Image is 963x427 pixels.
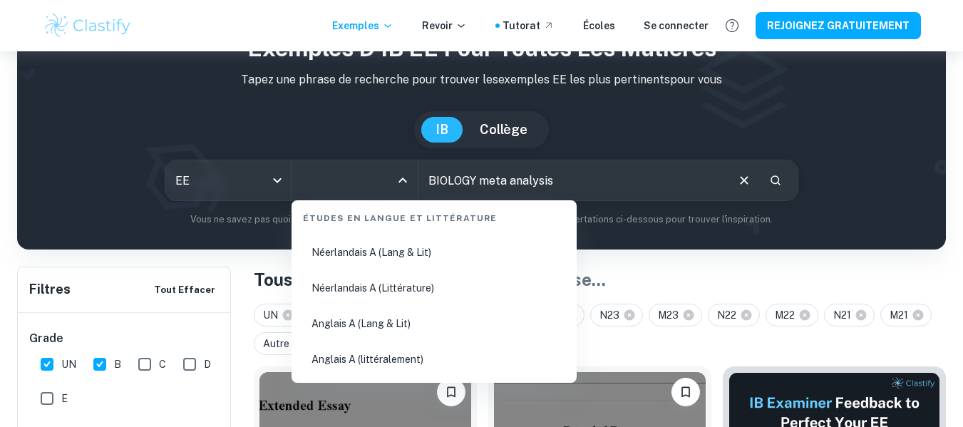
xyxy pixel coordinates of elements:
div: N23 [590,304,643,326]
font: UN [263,309,278,321]
font: Se connecter [644,20,709,31]
font: Filtres [29,282,71,297]
font: ... [592,269,606,289]
font: Tutorat [503,20,540,31]
button: Veuillez vous connecter pour ajouter des exemples à vos favoris [437,378,465,406]
font: N21 [833,309,851,321]
div: N22 [708,304,760,326]
button: Veuillez vous connecter pour ajouter des exemples à vos favoris [671,378,700,406]
div: M21 [880,304,932,326]
div: M23 [649,304,702,326]
div: M22 [766,304,818,326]
font: M22 [775,309,795,321]
font: IB [436,122,448,137]
font: EE [175,174,190,187]
font: REJOIGNEZ GRATUITEMENT [767,21,910,32]
font: Revoir [422,20,453,31]
font: M21 [890,309,908,321]
font: N23 [599,309,619,321]
font: Vous ne savez pas quoi chercher ? Vous pouvez toujours consulter nos exemples de dissertations ci... [190,214,773,225]
font: Néerlandais A (Lang & Lit) [311,247,431,258]
a: Écoles [583,18,615,34]
font: N22 [717,309,736,321]
font: Tous [254,269,293,289]
font: Tout effacer [154,284,215,295]
button: Aide et commentaires [720,14,744,38]
div: UN [254,304,302,326]
font: Grade [29,331,63,345]
font: Anglais A (littéralement) [311,354,423,365]
font: Collège [480,122,527,137]
font: Anglais A (Lang & Lit) [311,318,411,329]
font: EE les plus pertinents [552,73,670,86]
font: Autre [263,338,289,349]
font: UN [61,359,76,370]
font: B [114,359,121,370]
font: pour vous [670,73,722,86]
input: Par exemple, dispositions des joueurs, enthalpie de combustion, analyse d'une grande ville... [418,160,726,200]
div: Autre [254,332,313,355]
font: Écoles [583,20,615,31]
button: Recherche [763,168,788,192]
font: M23 [658,309,679,321]
font: Exemples [332,20,379,31]
font: Néerlandais A (Littérature) [311,282,434,294]
font: E [61,393,68,404]
font: Tapez une phrase de recherche pour trouver les [241,73,498,86]
a: Se connecter [644,18,709,34]
font: exemples [498,73,550,86]
button: Tout effacer [150,279,219,301]
img: Logo Clastify [43,11,133,40]
button: Close [393,170,413,190]
font: Études en langue et littérature [303,213,497,223]
font: D [204,359,211,370]
font: C [159,359,166,370]
a: Tutorat [503,18,555,34]
button: REJOIGNEZ GRATUITEMENT [756,12,921,38]
div: N21 [824,304,875,326]
button: Clair [731,167,758,194]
